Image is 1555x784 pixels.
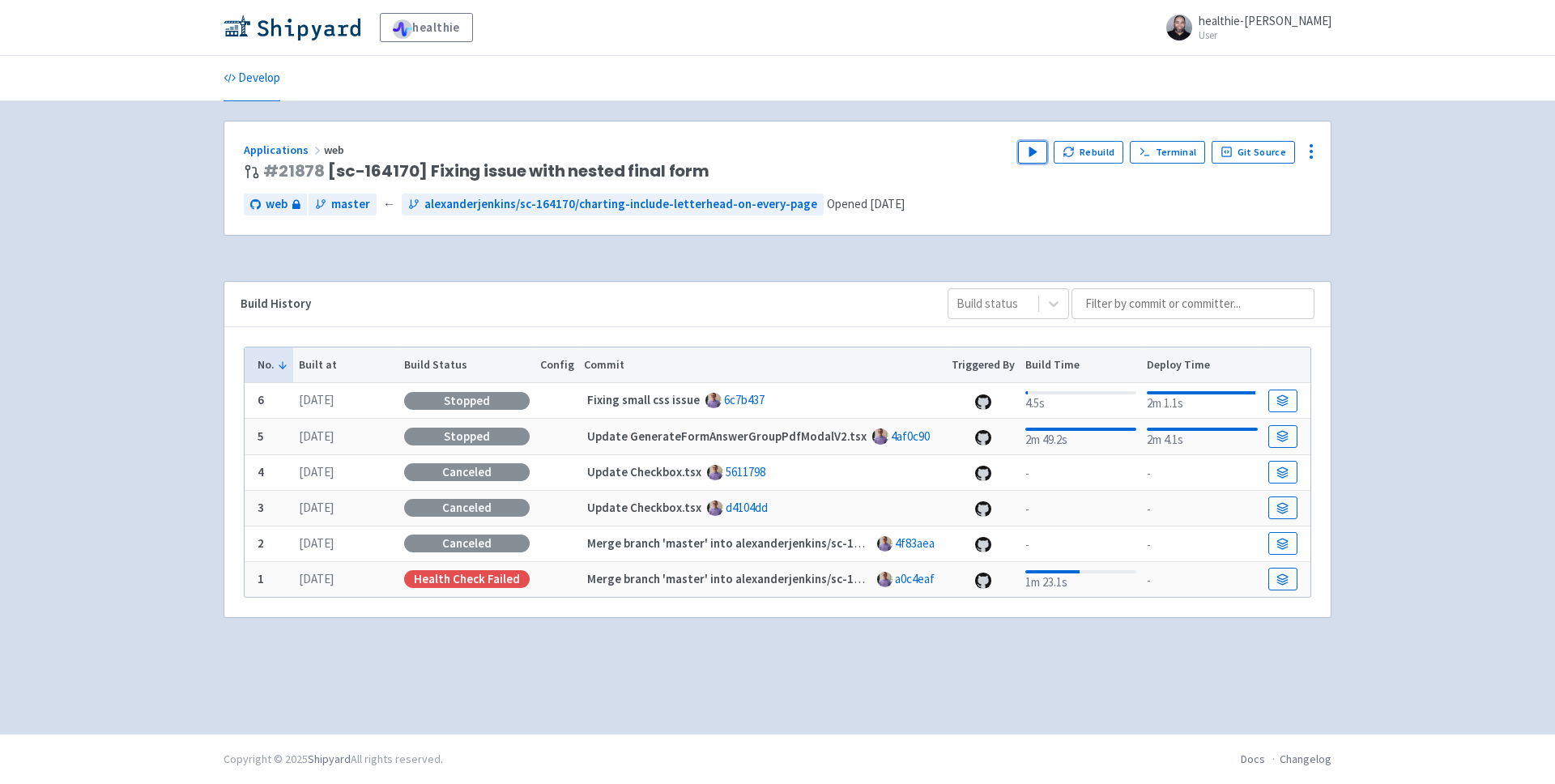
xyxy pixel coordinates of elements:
[587,428,867,444] strong: Update GenerateFormAnswerGroupPdfModalV2.tsx
[895,571,935,586] a: a0c4eaf
[404,392,530,410] div: Stopped
[587,464,701,479] strong: Update Checkbox.tsx
[293,347,398,383] th: Built at
[402,194,824,215] a: alexanderjenkins/sc-164170/charting-include-letterhead-on-every-page
[1025,533,1136,555] div: -
[258,500,264,515] b: 3
[258,356,288,373] button: No.
[224,15,360,40] img: Shipyard logo
[1199,13,1331,28] span: healthie-[PERSON_NAME]
[299,571,334,586] time: [DATE]
[895,535,935,551] a: 4f83aea
[1025,567,1136,592] div: 1m 23.1s
[324,143,347,157] span: web
[404,428,530,445] div: Stopped
[1020,347,1141,383] th: Build Time
[299,392,334,407] time: [DATE]
[1280,752,1331,766] a: Changelog
[1141,347,1263,383] th: Deploy Time
[587,535,1128,551] strong: Merge branch 'master' into alexanderjenkins/sc-164170/charting-include-letterhead-on-every-page
[404,535,530,552] div: Canceled
[263,162,709,181] span: [sc-164170] Fixing issue with nested final form
[535,347,579,383] th: Config
[724,392,765,407] a: 6c7b437
[827,196,905,211] span: Opened
[258,464,264,479] b: 4
[258,571,264,586] b: 1
[1147,462,1258,484] div: -
[1147,388,1258,413] div: 2m 1.1s
[1071,288,1314,319] input: Filter by commit or committer...
[308,752,351,766] a: Shipyard
[1268,461,1297,484] a: Build Details
[383,195,395,214] span: ←
[587,500,701,515] strong: Update Checkbox.tsx
[1025,497,1136,519] div: -
[1054,141,1123,164] button: Rebuild
[1130,141,1205,164] a: Terminal
[258,428,264,444] b: 5
[1268,568,1297,590] a: Build Details
[424,195,817,214] span: alexanderjenkins/sc-164170/charting-include-letterhead-on-every-page
[299,428,334,444] time: [DATE]
[398,347,535,383] th: Build Status
[224,751,443,768] div: Copyright © 2025 All rights reserved.
[380,13,473,42] a: healthie
[587,392,700,407] strong: Fixing small css issue
[1268,496,1297,519] a: Build Details
[404,463,530,481] div: Canceled
[947,347,1020,383] th: Triggered By
[299,500,334,515] time: [DATE]
[1018,141,1047,164] button: Play
[1157,15,1331,40] a: healthie-[PERSON_NAME] User
[870,196,905,211] time: [DATE]
[404,499,530,517] div: Canceled
[258,535,264,551] b: 2
[299,535,334,551] time: [DATE]
[726,464,765,479] a: 5611798
[244,143,324,157] a: Applications
[1241,752,1265,766] a: Docs
[587,571,1128,586] strong: Merge branch 'master' into alexanderjenkins/sc-164170/charting-include-letterhead-on-every-page
[1147,424,1258,450] div: 2m 4.1s
[244,194,307,215] a: web
[1147,569,1258,590] div: -
[241,295,922,313] div: Build History
[1212,141,1295,164] a: Git Source
[404,570,530,588] div: Health check failed
[309,194,377,215] a: master
[263,160,325,182] a: #21878
[331,195,370,214] span: master
[726,500,768,515] a: d4104dd
[891,428,930,444] a: 4af0c90
[1268,532,1297,555] a: Build Details
[224,56,280,101] a: Develop
[299,464,334,479] time: [DATE]
[1025,424,1136,450] div: 2m 49.2s
[266,195,288,214] span: web
[1025,388,1136,413] div: 4.5s
[258,392,264,407] b: 6
[1268,425,1297,448] a: Build Details
[1199,30,1331,40] small: User
[1147,497,1258,519] div: -
[1025,462,1136,484] div: -
[579,347,947,383] th: Commit
[1147,533,1258,555] div: -
[1268,390,1297,412] a: Build Details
